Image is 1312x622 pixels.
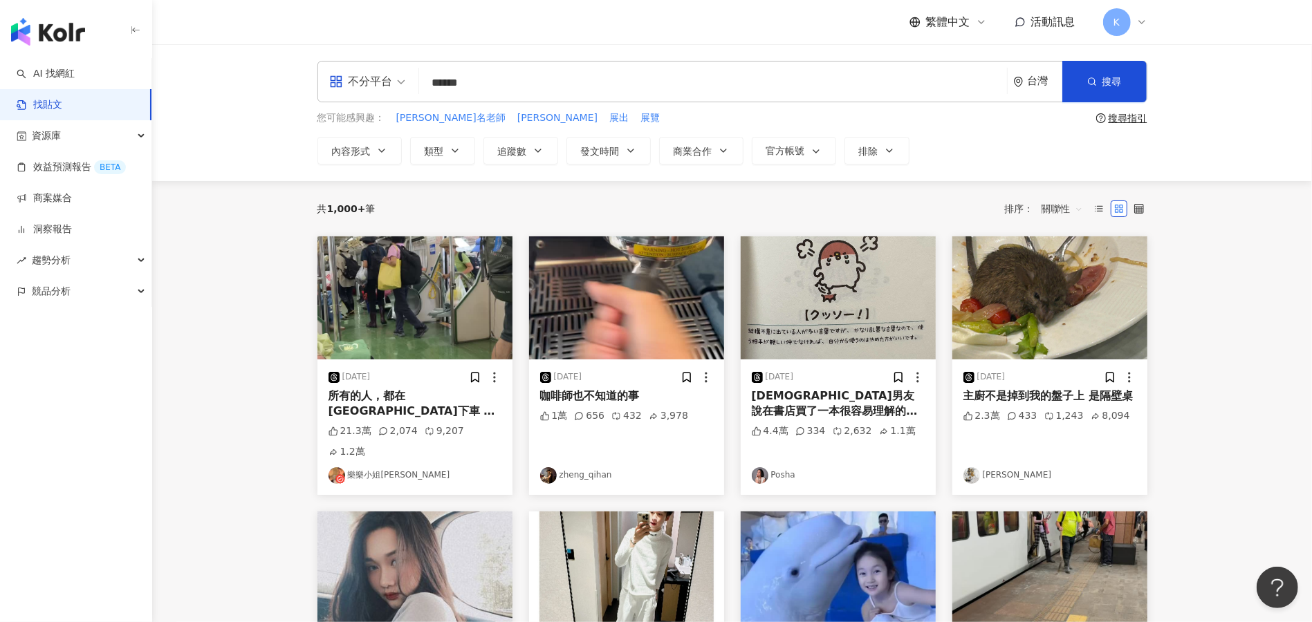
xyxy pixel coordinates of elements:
[342,371,371,383] div: [DATE]
[498,146,527,157] span: 追蹤數
[540,388,713,404] div: 咖啡師也不知道的事
[329,445,365,459] div: 1.2萬
[752,467,768,484] img: KOL Avatar
[329,388,501,420] div: 所有的人，都在[GEOGRAPHIC_DATA]下車 這個畫面太感動
[517,111,598,126] button: [PERSON_NAME]
[926,15,970,30] span: 繁體中文
[566,137,651,164] button: 發文時間
[410,137,475,164] button: 類型
[329,467,345,484] img: KOL Avatar
[640,111,660,126] button: 展覽
[317,111,385,125] span: 您可能感興趣：
[1013,77,1024,87] span: environment
[17,223,72,236] a: 洞察報告
[332,146,371,157] span: 內容形式
[329,467,501,484] a: KOL Avatar樂樂小姐[PERSON_NAME]
[1102,76,1122,87] span: 搜尋
[329,424,371,438] div: 21.3萬
[540,467,713,484] a: KOL Avatarzheng_qihan
[1005,198,1091,220] div: 排序：
[17,67,75,81] a: searchAI 找網紅
[1114,15,1120,30] span: K
[517,111,598,125] span: [PERSON_NAME]
[11,18,85,46] img: logo
[327,203,366,214] span: 1,000+
[649,409,688,423] div: 3,978
[879,424,916,438] div: 1.1萬
[1091,409,1130,423] div: 8,094
[329,75,343,88] span: appstore
[554,371,582,383] div: [DATE]
[574,409,604,423] div: 656
[844,137,909,164] button: 排除
[17,160,126,174] a: 效益預測報告BETA
[425,424,464,438] div: 9,207
[1044,409,1084,423] div: 1,243
[329,70,393,93] div: 不分平台
[317,137,402,164] button: 內容形式
[963,388,1136,404] div: 主廚不是掉到我的盤子上 是隔壁桌
[741,236,936,359] img: post-image
[752,388,925,420] div: [DEMOGRAPHIC_DATA]男友說在書店買了一本很容易理解的中文書 我只能說怎麼那麼的接地氣啦🤣🤣
[378,424,418,438] div: 2,074
[17,98,62,112] a: 找貼文
[540,409,568,423] div: 1萬
[32,245,71,276] span: 趨勢分析
[752,137,836,164] button: 官方帳號
[425,146,444,157] span: 類型
[317,236,512,359] img: post-image
[17,256,26,265] span: rise
[17,191,72,205] a: 商案媒合
[396,111,506,125] span: [PERSON_NAME]名老師
[766,145,805,156] span: 官方帳號
[752,424,788,438] div: 4.4萬
[1007,409,1037,423] div: 433
[1028,75,1062,87] div: 台灣
[766,371,794,383] div: [DATE]
[483,137,558,164] button: 追蹤數
[833,424,872,438] div: 2,632
[611,409,642,423] div: 432
[32,120,61,151] span: 資源庫
[795,424,826,438] div: 334
[609,111,629,125] span: 展出
[396,111,506,126] button: [PERSON_NAME]名老師
[963,467,1136,484] a: KOL Avatar[PERSON_NAME]
[1042,198,1083,220] span: 關聯性
[1096,113,1106,123] span: question-circle
[32,276,71,307] span: 競品分析
[640,111,660,125] span: 展覽
[859,146,878,157] span: 排除
[659,137,743,164] button: 商業合作
[674,146,712,157] span: 商業合作
[317,203,376,214] div: 共 筆
[529,236,724,359] img: post-image
[1257,567,1298,608] iframe: Help Scout Beacon - Open
[1031,15,1075,28] span: 活動訊息
[1062,61,1147,102] button: 搜尋
[609,111,629,126] button: 展出
[1109,113,1147,124] div: 搜尋指引
[581,146,620,157] span: 發文時間
[952,236,1147,359] img: post-image
[977,371,1006,383] div: [DATE]
[963,409,1000,423] div: 2.3萬
[752,467,925,484] a: KOL AvatarPosha
[540,467,557,484] img: KOL Avatar
[963,467,980,484] img: KOL Avatar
